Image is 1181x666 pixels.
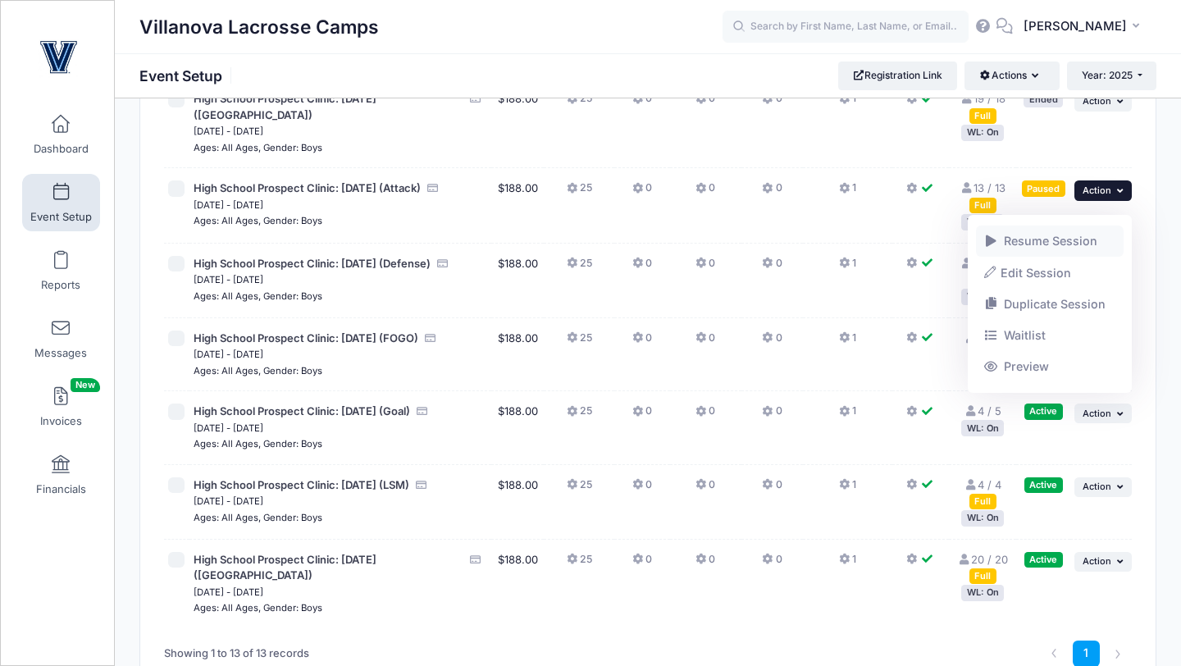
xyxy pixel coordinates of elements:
[1024,17,1127,35] span: [PERSON_NAME]
[969,198,996,213] div: Full
[28,25,89,87] img: Villanova Lacrosse Camps
[632,256,652,280] button: 0
[839,91,856,115] button: 1
[762,552,782,576] button: 0
[491,391,544,465] td: $188.00
[1074,91,1132,111] button: Action
[41,278,80,292] span: Reports
[567,256,592,280] button: 25
[22,446,100,504] a: Financials
[976,351,1124,382] a: Preview
[1,17,116,95] a: Villanova Lacrosse Camps
[1024,552,1063,568] div: Active
[976,289,1124,320] a: Duplicate Session
[426,183,440,194] i: Accepting Credit Card Payments
[838,62,957,89] a: Registration Link
[969,108,996,124] div: Full
[194,602,322,614] small: Ages: All Ages, Gender: Boys
[961,420,1004,436] div: WL: On
[491,79,544,168] td: $188.00
[567,331,592,354] button: 25
[22,242,100,299] a: Reports
[961,510,1004,526] div: WL: On
[961,585,1004,600] div: WL: On
[839,552,856,576] button: 1
[194,125,263,137] small: [DATE] - [DATE]
[491,244,544,318] td: $188.00
[415,480,428,490] i: Accepting Credit Card Payments
[976,257,1124,288] a: Edit Session
[723,11,969,43] input: Search by First Name, Last Name, or Email...
[34,346,87,360] span: Messages
[194,349,263,360] small: [DATE] - [DATE]
[194,181,421,194] span: High School Prospect Clinic: [DATE] (Attack)
[71,378,100,392] span: New
[491,168,544,243] td: $188.00
[1083,481,1111,492] span: Action
[695,404,715,427] button: 0
[194,215,322,226] small: Ages: All Ages, Gender: Boys
[194,92,376,121] span: High School Prospect Clinic: [DATE] ([GEOGRAPHIC_DATA])
[961,214,1004,230] div: WL: On
[957,553,1007,582] a: 20 / 20 Full
[424,333,437,344] i: Accepting Credit Card Payments
[139,67,236,84] h1: Event Setup
[762,180,782,204] button: 0
[1074,404,1132,423] button: Action
[762,331,782,354] button: 0
[960,92,1005,121] a: 19 / 18 Full
[632,91,652,115] button: 0
[964,62,1059,89] button: Actions
[194,438,322,449] small: Ages: All Ages, Gender: Boys
[762,91,782,115] button: 0
[194,142,322,153] small: Ages: All Ages, Gender: Boys
[22,310,100,367] a: Messages
[194,422,263,434] small: [DATE] - [DATE]
[1074,552,1132,572] button: Action
[839,477,856,501] button: 1
[632,180,652,204] button: 0
[1024,404,1063,419] div: Active
[22,106,100,163] a: Dashboard
[22,378,100,436] a: InvoicesNew
[695,331,715,354] button: 0
[839,404,856,427] button: 1
[567,91,592,115] button: 25
[567,404,592,427] button: 25
[139,8,379,46] h1: Villanova Lacrosse Camps
[194,553,376,582] span: High School Prospect Clinic: [DATE] ([GEOGRAPHIC_DATA])
[976,226,1124,257] a: Resume Session
[416,406,429,417] i: Accepting Credit Card Payments
[695,180,715,204] button: 0
[194,495,263,507] small: [DATE] - [DATE]
[491,540,544,628] td: $188.00
[632,477,652,501] button: 0
[976,320,1124,351] a: Waitlist
[1024,477,1063,493] div: Active
[1013,8,1156,46] button: [PERSON_NAME]
[1022,180,1065,196] div: Paused
[969,568,996,584] div: Full
[839,256,856,280] button: 1
[194,365,322,376] small: Ages: All Ages, Gender: Boys
[1083,95,1111,107] span: Action
[194,290,322,302] small: Ages: All Ages, Gender: Boys
[1074,180,1132,200] button: Action
[40,414,82,428] span: Invoices
[567,552,592,576] button: 25
[964,331,1001,361] a: 4 / 4 Full
[1083,408,1111,419] span: Action
[194,274,263,285] small: [DATE] - [DATE]
[839,331,856,354] button: 1
[194,257,431,270] span: High School Prospect Clinic: [DATE] (Defense)
[36,482,86,496] span: Financials
[194,586,263,598] small: [DATE] - [DATE]
[960,257,1005,286] a: 13 / 13 Full
[194,478,409,491] span: High School Prospect Clinic: [DATE] (LSM)
[960,181,1005,211] a: 13 / 13 Full
[695,256,715,280] button: 0
[567,477,592,501] button: 25
[632,404,652,427] button: 0
[468,554,481,565] i: Accepting Credit Card Payments
[762,477,782,501] button: 0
